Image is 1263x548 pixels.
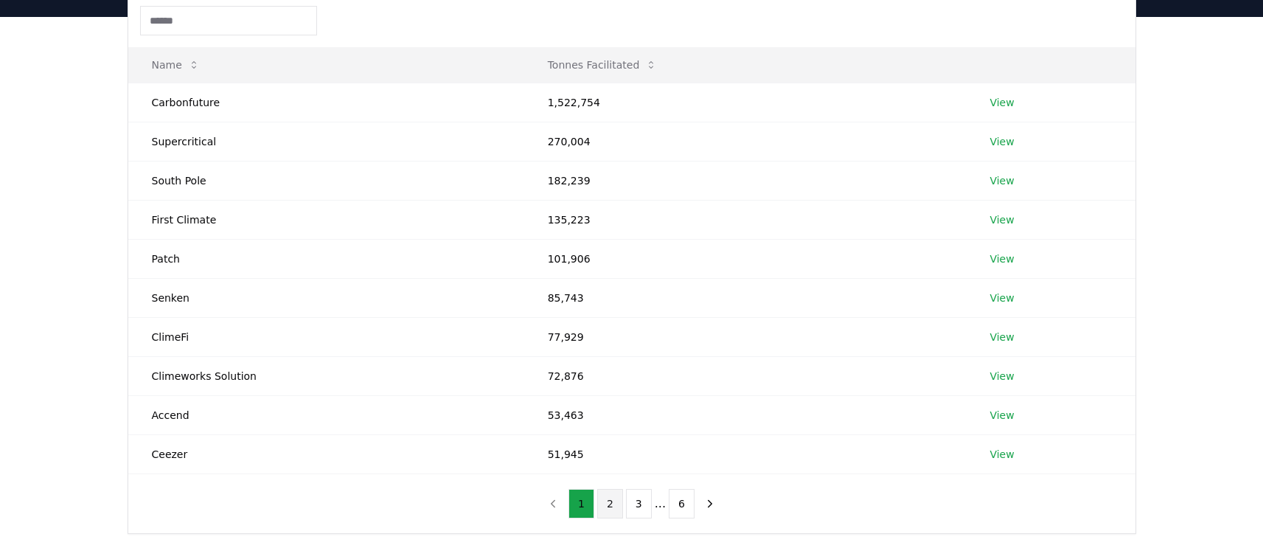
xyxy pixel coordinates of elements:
[128,434,524,474] td: Ceezer
[524,122,967,161] td: 270,004
[568,489,594,518] button: 1
[524,356,967,395] td: 72,876
[128,395,524,434] td: Accend
[524,83,967,122] td: 1,522,754
[989,447,1014,462] a: View
[128,317,524,356] td: ClimeFi
[524,317,967,356] td: 77,929
[989,173,1014,188] a: View
[989,369,1014,384] a: View
[669,489,695,518] button: 6
[989,408,1014,423] a: View
[524,200,967,239] td: 135,223
[128,200,524,239] td: First Climate
[597,489,623,518] button: 2
[524,278,967,317] td: 85,743
[524,434,967,474] td: 51,945
[989,95,1014,110] a: View
[697,489,723,518] button: next page
[524,395,967,434] td: 53,463
[140,50,212,80] button: Name
[128,278,524,317] td: Senken
[989,330,1014,344] a: View
[128,122,524,161] td: Supercritical
[989,134,1014,149] a: View
[128,161,524,200] td: South Pole
[128,239,524,278] td: Patch
[128,83,524,122] td: Carbonfuture
[536,50,669,80] button: Tonnes Facilitated
[989,291,1014,305] a: View
[524,161,967,200] td: 182,239
[989,252,1014,266] a: View
[655,495,666,513] li: ...
[524,239,967,278] td: 101,906
[626,489,652,518] button: 3
[128,356,524,395] td: Climeworks Solution
[989,212,1014,227] a: View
